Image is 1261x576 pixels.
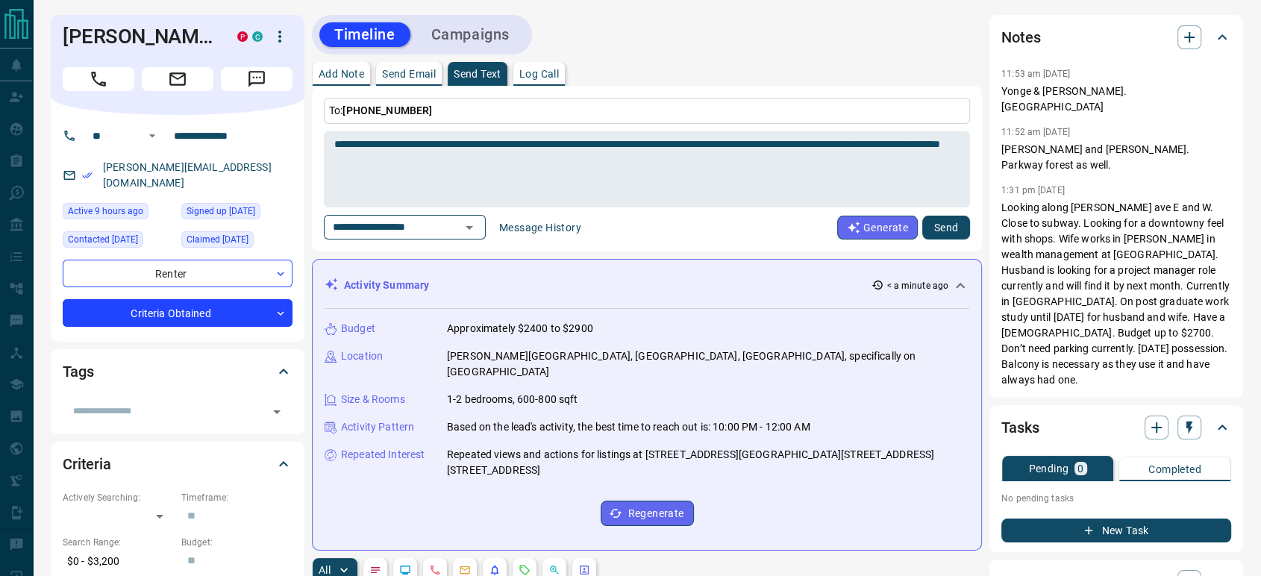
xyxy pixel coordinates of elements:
svg: Listing Alerts [489,564,501,576]
p: 1-2 bedrooms, 600-800 sqft [447,392,578,407]
h2: Criteria [63,452,111,476]
p: No pending tasks [1001,487,1231,510]
p: [PERSON_NAME][GEOGRAPHIC_DATA], [GEOGRAPHIC_DATA], [GEOGRAPHIC_DATA], specifically on [GEOGRAPHIC... [447,348,969,380]
p: [PERSON_NAME] and [PERSON_NAME]. Parkway forest as well. [1001,142,1231,173]
svg: Emails [459,564,471,576]
div: Thu Aug 14 2025 [181,231,292,252]
svg: Notes [369,564,381,576]
div: Tags [63,354,292,389]
p: < a minute ago [886,279,948,292]
div: Tasks [1001,410,1231,445]
p: Based on the lead's activity, the best time to reach out is: 10:00 PM - 12:00 AM [447,419,810,435]
p: Budget: [181,536,292,549]
span: Contacted [DATE] [68,232,138,247]
svg: Opportunities [548,564,560,576]
span: Signed up [DATE] [187,204,255,219]
div: Activity Summary< a minute ago [325,272,969,299]
div: Tue Aug 19 2025 [63,203,174,224]
svg: Email Verified [82,170,93,181]
div: Criteria [63,446,292,482]
p: Size & Rooms [341,392,405,407]
p: 0 [1077,463,1083,474]
p: 11:53 am [DATE] [1001,69,1070,79]
div: property.ca [237,31,248,42]
div: condos.ca [252,31,263,42]
svg: Lead Browsing Activity [399,564,411,576]
p: Timeframe: [181,491,292,504]
div: Renter [63,260,292,287]
span: Claimed [DATE] [187,232,248,247]
p: Repeated Interest [341,447,425,463]
p: Completed [1148,464,1201,475]
p: Budget [341,321,375,336]
a: [PERSON_NAME][EMAIL_ADDRESS][DOMAIN_NAME] [103,161,272,189]
p: To: [324,98,970,124]
p: 11:52 am [DATE] [1001,127,1070,137]
p: Search Range: [63,536,174,549]
p: All [319,565,331,575]
span: [PHONE_NUMBER] [342,104,432,116]
h2: Notes [1001,25,1040,49]
button: Open [459,217,480,238]
p: Repeated views and actions for listings at [STREET_ADDRESS][GEOGRAPHIC_DATA][STREET_ADDRESS][STRE... [447,447,969,478]
h2: Tasks [1001,416,1039,439]
p: 1:31 pm [DATE] [1001,185,1065,195]
svg: Agent Actions [578,564,590,576]
h2: Tags [63,360,93,384]
span: Message [221,67,292,91]
button: Message History [490,216,590,240]
p: Pending [1028,463,1068,474]
button: Send [922,216,970,240]
button: Regenerate [601,501,694,526]
div: Tue Apr 23 2024 [181,203,292,224]
button: Open [266,401,287,422]
div: Criteria Obtained [63,299,292,327]
button: Generate [837,216,918,240]
p: Activity Pattern [341,419,414,435]
p: Location [341,348,383,364]
span: Call [63,67,134,91]
button: Open [143,127,161,145]
button: Campaigns [416,22,525,47]
svg: Calls [429,564,441,576]
div: Thu Aug 14 2025 [63,231,174,252]
button: New Task [1001,519,1231,542]
svg: Requests [519,564,531,576]
p: Send Text [454,69,501,79]
p: Approximately $2400 to $2900 [447,321,593,336]
span: Email [142,67,213,91]
div: Notes [1001,19,1231,55]
p: Actively Searching: [63,491,174,504]
p: $0 - $3,200 [63,549,174,574]
span: Active 9 hours ago [68,204,143,219]
p: Yonge & [PERSON_NAME]. [GEOGRAPHIC_DATA] [1001,84,1231,115]
p: Send Email [382,69,436,79]
p: Log Call [519,69,559,79]
button: Timeline [319,22,410,47]
p: Looking along [PERSON_NAME] ave E and W. Close to subway. Looking for a downtowny feel with shops... [1001,200,1231,388]
h1: [PERSON_NAME] [63,25,215,48]
p: Add Note [319,69,364,79]
p: Activity Summary [344,278,429,293]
